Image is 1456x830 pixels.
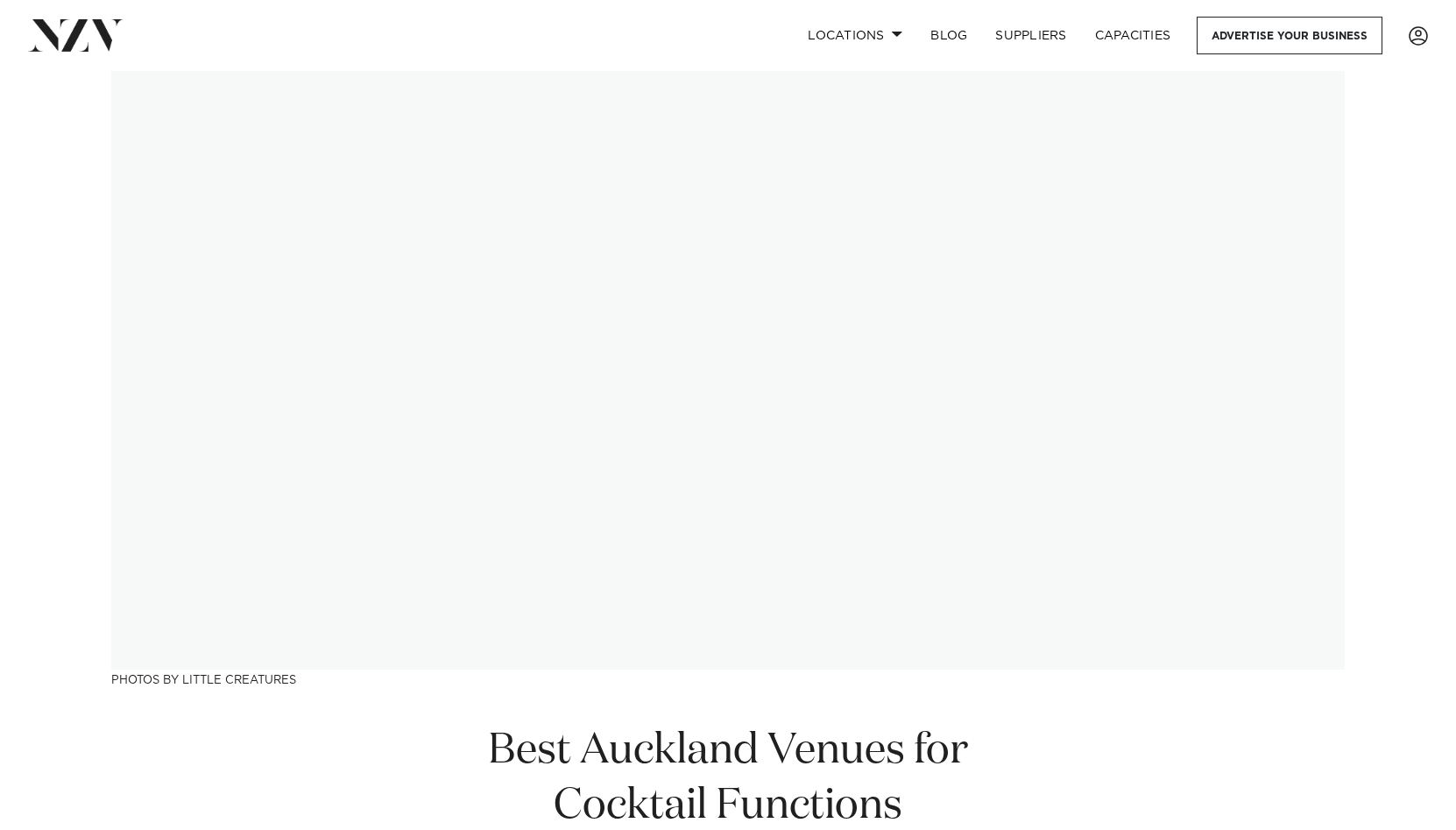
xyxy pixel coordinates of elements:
[794,17,916,54] a: Locations
[981,17,1080,54] a: SUPPLIERS
[916,17,981,54] a: BLOG
[28,19,124,51] img: nzv-logo.png
[1197,17,1382,54] a: Advertise your business
[111,670,1345,688] h3: Photos by Little Creatures
[1081,17,1185,54] a: Capacities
